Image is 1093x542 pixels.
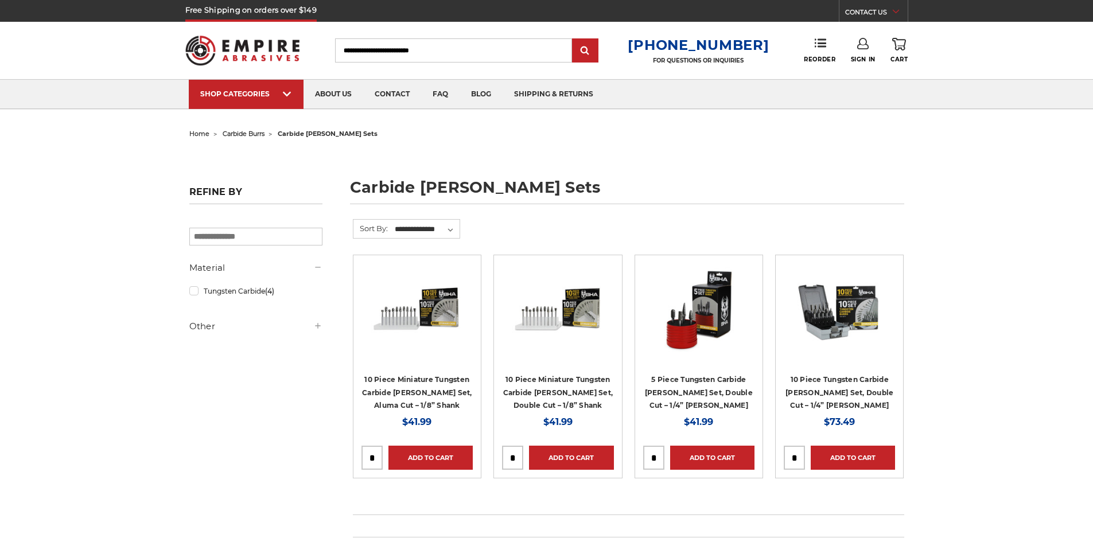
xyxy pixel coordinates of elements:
a: Reorder [804,38,835,63]
a: BHA Double Cut Carbide Burr 5 Piece Set, 1/4" Shank [643,263,754,375]
p: FOR QUESTIONS OR INQUIRIES [628,57,769,64]
img: BHA Double Cut Carbide Burr 5 Piece Set, 1/4" Shank [653,263,745,355]
a: Add to Cart [388,446,473,470]
a: about us [304,80,363,109]
span: carbide [PERSON_NAME] sets [278,130,378,138]
span: Reorder [804,56,835,63]
span: (4) [265,287,274,295]
a: 10 Piece Miniature Tungsten Carbide [PERSON_NAME] Set, Aluma Cut – 1/8” Shank [362,375,472,410]
a: Cart [890,38,908,63]
a: carbide burrs [223,130,265,138]
label: Sort By: [353,220,388,237]
span: $73.49 [824,416,855,427]
a: BHA Aluma Cut Mini Carbide Burr Set, 1/8" Shank [361,263,473,375]
span: Sign In [851,56,876,63]
h5: Material [189,261,322,275]
a: faq [421,80,460,109]
span: $41.99 [402,416,431,427]
a: CONTACT US [845,6,908,22]
span: $41.99 [684,416,713,427]
a: 10 Piece Miniature Tungsten Carbide [PERSON_NAME] Set, Double Cut – 1/8” Shank [503,375,613,410]
h5: Other [189,319,322,333]
a: home [189,130,209,138]
img: BHA Aluma Cut Mini Carbide Burr Set, 1/8" Shank [371,263,463,355]
a: BHA Carbide Burr 10 Piece Set, Double Cut with 1/4" Shanks [784,263,895,375]
img: BHA Carbide Burr 10 Piece Set, Double Cut with 1/4" Shanks [794,263,885,355]
a: Add to Cart [529,446,613,470]
img: BHA Double Cut Mini Carbide Burr Set, 1/8" Shank [512,263,604,355]
h1: carbide [PERSON_NAME] sets [350,180,904,204]
input: Submit [574,40,597,63]
div: SHOP CATEGORIES [200,89,292,98]
a: [PHONE_NUMBER] [628,37,769,53]
a: 10 Piece Tungsten Carbide [PERSON_NAME] Set, Double Cut – 1/4” [PERSON_NAME] [785,375,893,410]
a: Tungsten Carbide(4) [189,281,322,301]
img: Empire Abrasives [185,28,300,73]
a: Add to Cart [811,446,895,470]
a: Add to Cart [670,446,754,470]
a: 5 Piece Tungsten Carbide [PERSON_NAME] Set, Double Cut – 1/4” [PERSON_NAME] [645,375,753,410]
select: Sort By: [393,221,460,238]
a: shipping & returns [503,80,605,109]
span: $41.99 [543,416,573,427]
a: blog [460,80,503,109]
span: Cart [890,56,908,63]
a: BHA Double Cut Mini Carbide Burr Set, 1/8" Shank [502,263,613,375]
a: contact [363,80,421,109]
h5: Refine by [189,186,322,204]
